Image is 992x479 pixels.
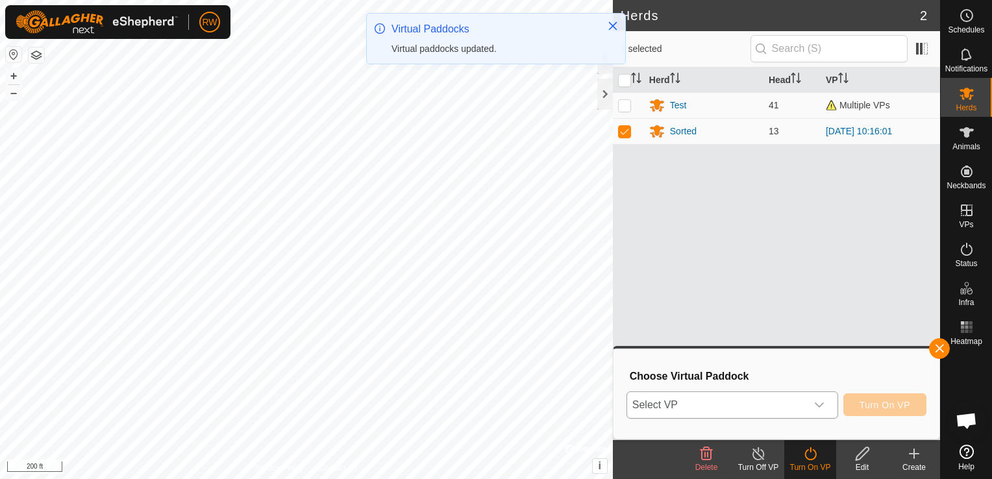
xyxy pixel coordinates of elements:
span: 1 selected [621,42,750,56]
span: Delete [695,463,718,472]
span: Help [958,463,974,471]
span: RW [202,16,217,29]
div: Turn Off VP [732,461,784,473]
th: Head [763,68,821,93]
button: Reset Map [6,47,21,62]
span: 13 [769,126,779,136]
button: i [593,459,607,473]
span: Herds [956,104,976,112]
span: i [599,460,601,471]
div: Virtual paddocks updated. [391,42,594,56]
div: Turn On VP [784,461,836,473]
span: Schedules [948,26,984,34]
div: Sorted [670,125,697,138]
span: Turn On VP [860,400,910,410]
span: Select VP [627,392,806,418]
span: Notifications [945,65,987,73]
p-sorticon: Activate to sort [791,75,801,85]
div: Test [670,99,687,112]
a: [DATE] 10:16:01 [826,126,892,136]
a: Privacy Policy [255,462,304,474]
p-sorticon: Activate to sort [670,75,680,85]
button: Turn On VP [843,393,926,416]
th: VP [821,68,940,93]
th: Herd [644,68,763,93]
span: Animals [952,143,980,151]
button: Map Layers [29,47,44,63]
span: Heatmap [950,338,982,345]
p-sorticon: Activate to sort [838,75,849,85]
h2: Herds [621,8,920,23]
button: + [6,68,21,84]
div: Edit [836,461,888,473]
span: Infra [958,299,974,306]
span: Multiple VPs [826,100,890,110]
div: dropdown trigger [806,392,832,418]
img: Gallagher Logo [16,10,178,34]
span: 41 [769,100,779,110]
a: Help [941,439,992,476]
div: Create [888,461,940,473]
p-sorticon: Activate to sort [631,75,641,85]
span: VPs [959,221,973,228]
button: Close [604,17,622,35]
a: Contact Us [319,462,358,474]
span: Neckbands [947,182,986,190]
span: Status [955,260,977,267]
input: Search (S) [750,35,908,62]
button: – [6,85,21,101]
h3: Choose Virtual Paddock [630,370,926,382]
div: Virtual Paddocks [391,21,594,37]
div: Open chat [947,401,986,440]
span: 2 [920,6,927,25]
